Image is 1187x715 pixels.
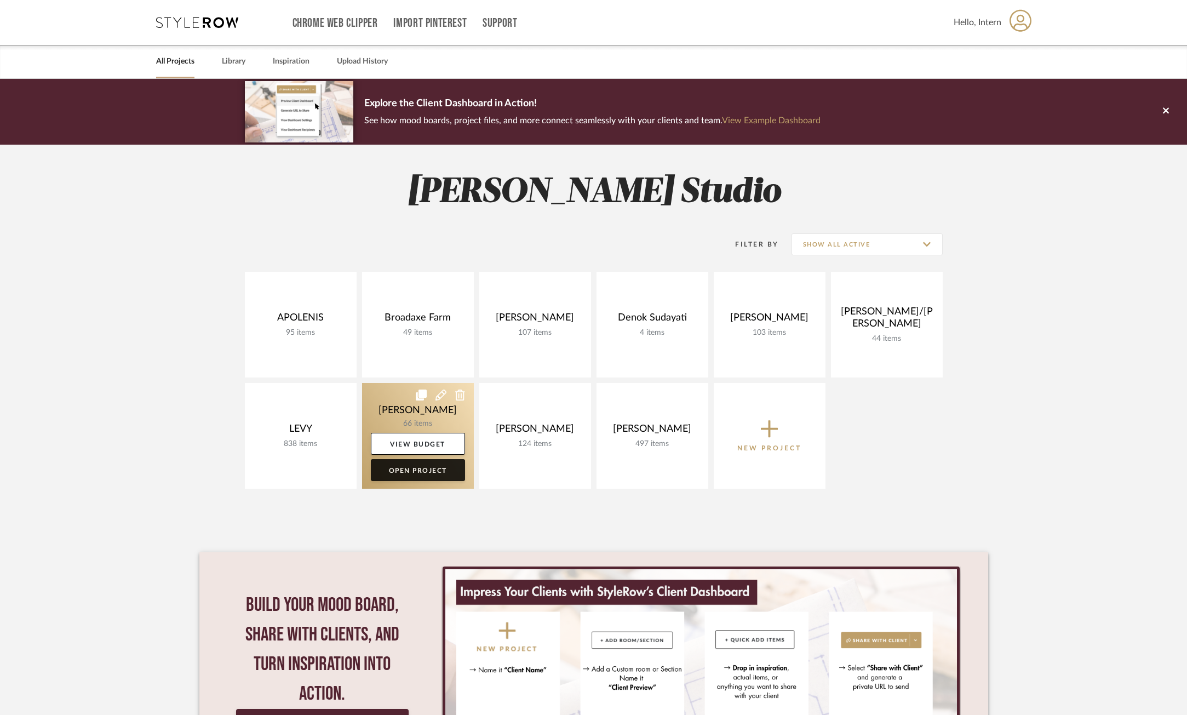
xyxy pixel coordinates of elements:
div: [PERSON_NAME] [488,423,582,439]
div: 497 items [605,439,699,449]
div: Build your mood board, share with clients, and turn inspiration into action. [236,591,409,709]
span: Hello, Intern [954,16,1001,29]
div: 838 items [254,439,348,449]
p: Explore the Client Dashboard in Action! [364,95,821,113]
div: 95 items [254,328,348,338]
div: [PERSON_NAME] [605,423,699,439]
img: d5d033c5-7b12-40c2-a960-1ecee1989c38.png [245,81,353,142]
div: [PERSON_NAME]/[PERSON_NAME] [840,306,934,334]
a: Inspiration [273,54,309,69]
div: [PERSON_NAME] [488,312,582,328]
div: [PERSON_NAME] [722,312,817,328]
a: Import Pinterest [393,19,467,28]
a: Library [222,54,245,69]
div: APOLENIS [254,312,348,328]
div: 44 items [840,334,934,344]
a: Open Project [371,459,465,481]
div: 4 items [605,328,699,338]
a: Upload History [337,54,388,69]
div: Filter By [721,239,779,250]
a: Support [483,19,517,28]
div: 103 items [722,328,817,338]
div: 49 items [371,328,465,338]
button: New Project [714,383,825,489]
p: New Project [737,443,801,454]
div: Broadaxe Farm [371,312,465,328]
div: LEVY [254,423,348,439]
p: See how mood boards, project files, and more connect seamlessly with your clients and team. [364,113,821,128]
div: Denok Sudayati [605,312,699,328]
div: 124 items [488,439,582,449]
a: View Budget [371,433,465,455]
a: Chrome Web Clipper [293,19,378,28]
h2: [PERSON_NAME] Studio [199,172,988,213]
a: All Projects [156,54,194,69]
div: 107 items [488,328,582,338]
a: View Example Dashboard [722,116,821,125]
